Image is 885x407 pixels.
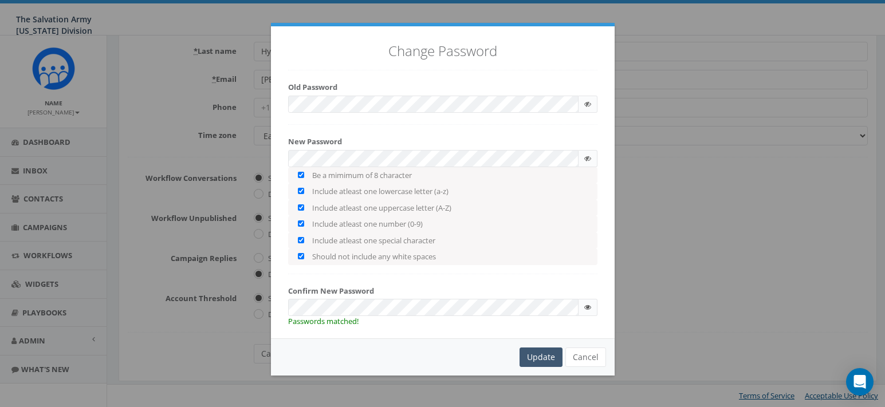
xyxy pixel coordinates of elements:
div: Open Intercom Messenger [846,368,874,396]
label: Be a mimimum of 8 character [312,170,412,181]
label: New Password [288,136,342,147]
label: Include atleast one number (0-9) [312,219,423,230]
label: Include atleast one lowercase letter (a-z) [312,186,449,197]
label: Should not include any white spaces [312,251,436,262]
label: Include atleast one special character [312,235,435,246]
div: Update [520,347,563,367]
label: Confirm New Password [288,286,374,297]
h3: Change Password [288,44,597,58]
label: Old Password [288,82,337,93]
label: Include atleast one uppercase letter (A-Z) [312,203,451,214]
span: Passwords matched! [288,316,359,326]
button: Cancel [565,347,606,367]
